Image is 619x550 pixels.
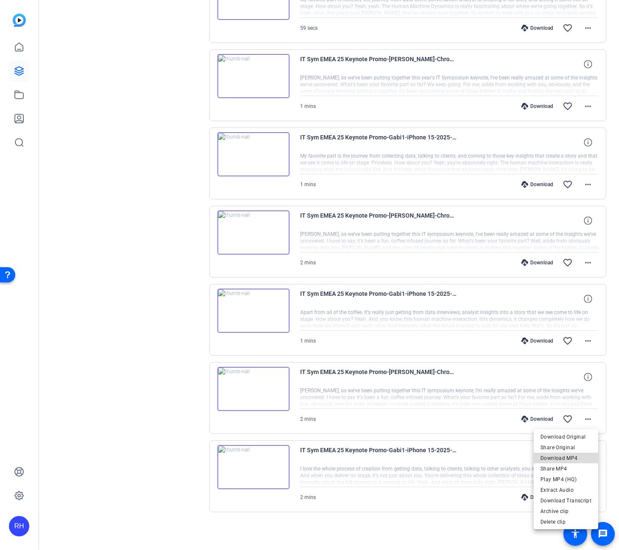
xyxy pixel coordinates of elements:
[540,442,591,453] span: Share Original
[540,485,591,495] span: Extract Audio
[540,517,591,527] span: Delete clip
[540,474,591,485] span: Play MP4 (HQ)
[540,506,591,516] span: Archive clip
[540,464,591,474] span: Share MP4
[540,432,591,442] span: Download Original
[540,496,591,506] span: Download Transcript
[540,453,591,463] span: Download MP4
